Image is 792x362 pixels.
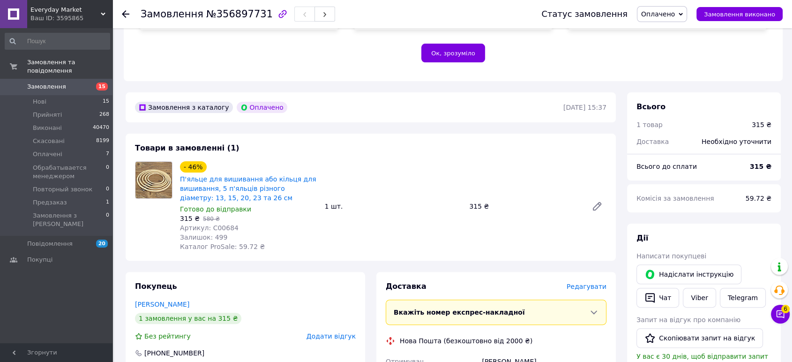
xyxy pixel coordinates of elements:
div: Повернутися назад [122,9,129,19]
span: Ок, зрозуміло [431,50,475,57]
time: [DATE] 15:37 [563,104,606,111]
span: Повторный звонок [33,185,92,194]
span: 40470 [93,124,109,132]
span: Готово до відправки [180,205,251,213]
span: Замовлення з [PERSON_NAME] [33,211,106,228]
span: Everyday Market [30,6,101,14]
span: Замовлення [141,8,203,20]
span: Комісія за замовлення [636,195,714,202]
span: Доставка [386,282,426,291]
button: Замовлення виконано [696,7,783,21]
span: Написати покупцеві [636,252,706,260]
span: 1 [106,198,109,207]
span: Оплачені [33,150,62,158]
span: 0 [106,211,109,228]
div: 315 ₴ [465,200,584,213]
span: 15 [103,98,109,106]
span: Замовлення та повідомлення [27,58,112,75]
span: Обрабатывается менеджером [33,164,106,181]
span: Залишок: 499 [180,234,227,241]
span: Доставка [636,138,669,145]
span: Всього [636,102,665,111]
span: Всього до сплати [636,163,697,170]
span: 1 товар [636,121,663,128]
div: 1 шт. [321,200,466,213]
span: Товари в замовленні (1) [135,143,239,152]
a: П'яльце для вишивання або кільця для вишивання, 5 п'яльців різного діаметру: 13, 15, 20, 23 та 26 см [180,175,316,202]
b: 315 ₴ [750,163,771,170]
button: Чат [636,288,679,308]
span: Запит на відгук про компанію [636,316,740,324]
button: Скопіювати запит на відгук [636,328,763,348]
span: 8199 [96,137,109,145]
span: 0 [106,164,109,181]
span: 7 [106,150,109,158]
span: Каталог ProSale: 59.72 ₴ [180,243,265,250]
span: 20 [96,240,108,248]
a: [PERSON_NAME] [135,301,189,308]
span: 315 ₴ [180,215,200,222]
span: 0 [106,185,109,194]
span: Покупець [135,282,177,291]
input: Пошук [5,33,110,50]
span: Покупці [27,256,52,264]
span: Нові [33,98,46,106]
div: - 46% [180,161,207,173]
span: 580 ₴ [203,216,220,222]
div: [PHONE_NUMBER] [143,348,205,358]
span: 6 [781,305,790,313]
span: 268 [99,111,109,119]
a: Telegram [720,288,766,308]
span: Предзаказ [33,198,67,207]
div: Оплачено [237,102,287,113]
span: Оплачено [641,10,675,18]
span: Редагувати [567,283,606,290]
span: Без рейтингу [144,332,191,340]
button: Надіслати інструкцію [636,264,741,284]
a: Редагувати [588,197,606,216]
span: Замовлення [27,83,66,91]
span: Повідомлення [27,240,73,248]
div: 315 ₴ [752,120,771,129]
img: П'яльце для вишивання або кільця для вишивання, 5 п'яльців різного діаметру: 13, 15, 20, 23 та 26 см [135,162,172,198]
div: Нова Пошта (безкоштовно від 2000 ₴) [397,336,535,346]
button: Чат з покупцем6 [771,305,790,324]
div: Ваш ID: 3595865 [30,14,112,23]
span: Додати відгук [306,332,356,340]
div: Необхідно уточнити [696,131,777,152]
div: Замовлення з каталогу [135,102,233,113]
div: Статус замовлення [541,9,628,19]
span: Вкажіть номер експрес-накладної [394,309,525,316]
span: Дії [636,234,648,242]
span: 59.72 ₴ [746,195,771,202]
span: 15 [96,83,108,90]
div: 1 замовлення у вас на 315 ₴ [135,313,241,324]
span: Прийняті [33,111,62,119]
span: №356897731 [206,8,273,20]
a: Viber [683,288,716,308]
span: Виконані [33,124,62,132]
span: Артикул: C00684 [180,224,239,232]
span: Скасовані [33,137,65,145]
button: Ок, зрозуміло [421,44,485,62]
span: Замовлення виконано [704,11,775,18]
